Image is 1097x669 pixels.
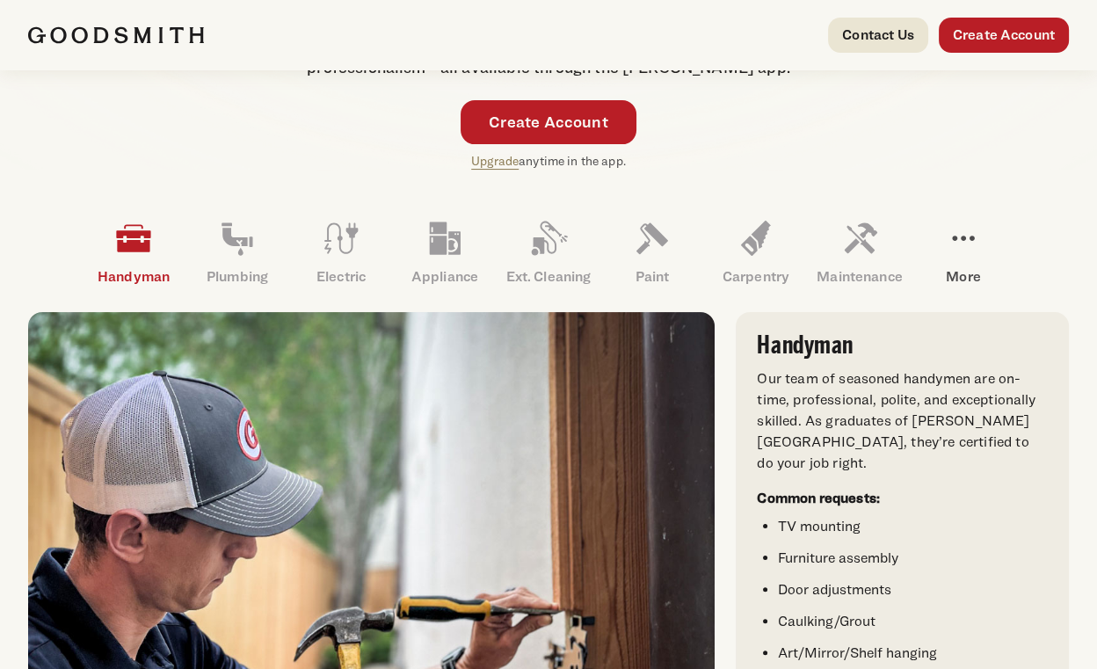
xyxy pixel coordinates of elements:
img: Goodsmith [28,26,204,44]
p: Maintenance [808,266,912,287]
a: Plumbing [185,207,289,298]
li: Door adjustments [778,579,1048,600]
a: Appliance [393,207,497,298]
strong: Common requests: [757,490,880,506]
p: More [912,266,1015,287]
a: Maintenance [808,207,912,298]
p: Our team of seasoned handymen are on-time, professional, polite, and exceptionally skilled. As gr... [757,368,1048,474]
a: Paint [600,207,704,298]
p: Electric [289,266,393,287]
p: Carpentry [704,266,808,287]
a: More [912,207,1015,298]
a: Electric [289,207,393,298]
li: Caulking/Grout [778,611,1048,632]
a: Upgrade [471,153,519,168]
a: Carpentry [704,207,808,298]
h3: Handyman [757,333,1048,358]
p: Paint [600,266,704,287]
li: Furniture assembly [778,548,1048,569]
a: Ext. Cleaning [497,207,600,298]
a: Create Account [939,18,1069,53]
p: Appliance [393,266,497,287]
p: Plumbing [185,266,289,287]
p: anytime in the app. [471,151,626,171]
a: Create Account [461,100,636,144]
a: Handyman [82,207,185,298]
li: Art/Mirror/Shelf hanging [778,643,1048,664]
p: Handyman [82,266,185,287]
p: Ext. Cleaning [497,266,600,287]
a: Contact Us [828,18,928,53]
li: TV mounting [778,516,1048,537]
